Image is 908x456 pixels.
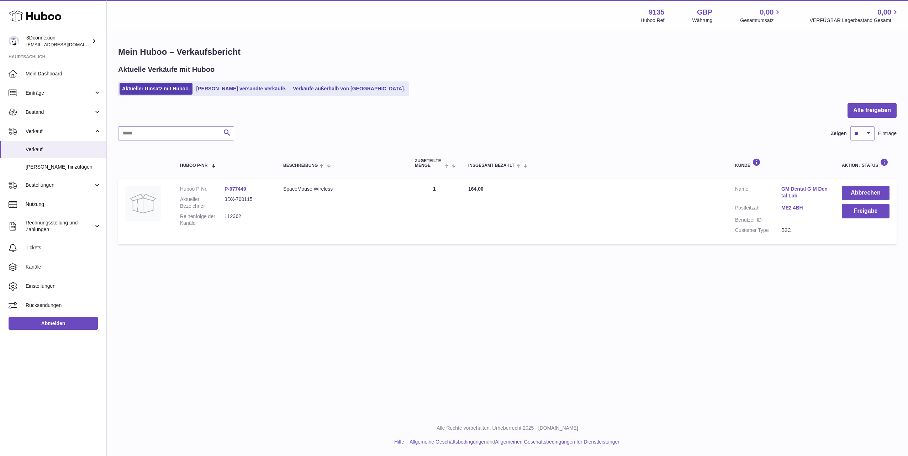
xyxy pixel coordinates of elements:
[26,182,94,189] span: Bestellungen
[842,158,889,168] div: Aktion / Status
[877,7,891,17] span: 0,00
[878,130,897,137] span: Einträge
[118,46,897,58] h1: Mein Huboo – Verkaufsbericht
[180,186,225,192] dt: Huboo P-Nr.
[649,7,665,17] strong: 9135
[290,83,407,95] a: Verkäufe außerhalb von [GEOGRAPHIC_DATA].
[735,227,781,234] dt: Customer Type
[180,163,207,168] span: Huboo P-Nr
[26,35,90,48] div: 3Dconnexion
[781,205,828,211] a: ME2 4BH
[641,17,665,24] div: Huboo Ref
[740,7,782,24] a: 0,00 Gesamtumsatz
[848,103,897,118] button: Alle freigeben
[740,17,782,24] span: Gesamtumsatz
[9,317,98,330] a: Abmelden
[120,83,192,95] a: Aktueller Umsatz mit Huboo.
[760,7,774,17] span: 0,00
[410,439,487,445] a: Allgemeine Geschäftsbedingungen
[26,244,101,251] span: Tickets
[180,213,225,227] dt: Reihenfolge der Kanäle
[26,264,101,270] span: Kanäle
[26,109,94,116] span: Bestand
[26,70,101,77] span: Mein Dashboard
[468,186,484,192] span: 164,00
[735,186,781,201] dt: Name
[9,36,19,47] img: order_eu@3dconnexion.com
[26,283,101,290] span: Einstellungen
[415,159,443,168] span: ZUGETEILTE Menge
[692,17,713,24] div: Währung
[26,302,101,309] span: Rücksendungen
[26,164,101,170] span: [PERSON_NAME] hinzufügen.
[831,130,847,137] label: Zeigen
[118,65,215,74] h2: Aktuelle Verkäufe mit Huboo
[225,186,246,192] a: P-977449
[735,205,781,213] dt: Postleitzahl
[194,83,289,95] a: [PERSON_NAME] versandte Verkäufe.
[809,7,899,24] a: 0,00 VERFÜGBAR Lagerbestand Gesamt
[180,196,225,210] dt: Aktueller Bezeichner
[26,90,94,96] span: Einträge
[26,146,101,153] span: Verkauf
[26,42,105,47] span: [EMAIL_ADDRESS][DOMAIN_NAME]
[408,179,461,244] td: 1
[283,163,318,168] span: Beschreibung
[125,186,161,221] img: no-photo.jpg
[407,439,621,445] li: und
[697,7,712,17] strong: GBP
[495,439,621,445] a: Allgemeinen Geschäftsbedingungen für Dienstleistungen
[112,425,902,431] p: Alle Rechte vorbehalten. Urheberrecht 2025 - [DOMAIN_NAME]
[781,186,828,199] a: GM Dental G M Dental Lab
[735,158,828,168] div: Kunde
[26,201,101,208] span: Nutzung
[225,196,269,210] dd: 3DX-700115
[735,217,781,223] dt: Benutzer-ID
[26,219,94,233] span: Rechnungsstellung und Zahlungen
[842,186,889,200] button: Abbrechen
[394,439,404,445] a: Hilfe
[225,213,269,227] dd: 112362
[781,227,828,234] dd: B2C
[26,128,94,135] span: Verkauf
[468,163,514,168] span: Insgesamt bezahlt
[809,17,899,24] span: VERFÜGBAR Lagerbestand Gesamt
[842,204,889,218] button: Freigabe
[283,186,401,192] div: SpaceMouse Wireless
